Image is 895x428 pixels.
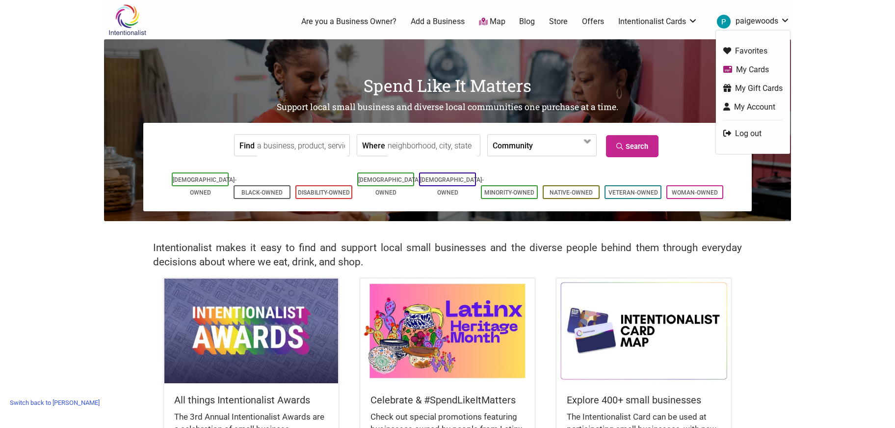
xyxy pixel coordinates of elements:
a: Native-Owned [550,189,593,196]
label: Where [362,135,385,156]
a: Veteran-Owned [608,189,658,196]
a: [DEMOGRAPHIC_DATA]-Owned [420,176,484,196]
a: Intentionalist Cards [618,16,698,27]
a: Map [479,16,505,28]
label: Find [239,135,255,156]
a: Minority-Owned [484,189,534,196]
img: Intentionalist [104,4,151,36]
a: paigewoods [712,13,790,30]
a: Search [606,135,658,157]
h1: Spend Like It Matters [104,74,791,97]
a: Black-Owned [241,189,283,196]
img: Latinx / Hispanic Heritage Month [361,279,534,383]
a: Switch back to [PERSON_NAME] [5,395,105,410]
a: Are you a Business Owner? [301,16,396,27]
h5: Explore 400+ small businesses [567,393,721,407]
input: neighborhood, city, state [388,135,477,157]
a: Favorites [723,45,783,57]
a: Disability-Owned [298,189,350,196]
a: Woman-Owned [672,189,718,196]
a: Store [549,16,568,27]
a: Offers [582,16,604,27]
a: Add a Business [411,16,465,27]
a: My Gift Cards [723,83,783,94]
h5: All things Intentionalist Awards [174,393,328,407]
h5: Celebrate & #SpendLikeItMatters [370,393,525,407]
a: [DEMOGRAPHIC_DATA]-Owned [173,176,237,196]
label: Community [493,135,533,156]
img: Intentionalist Awards [164,279,338,383]
h2: Support local small business and diverse local communities one purchase at a time. [104,101,791,114]
img: Intentionalist Card Map [557,279,731,383]
a: Blog [519,16,535,27]
input: a business, product, service [257,135,347,157]
a: My Cards [723,64,783,75]
a: Log out [723,128,783,139]
a: My Account [723,101,783,113]
a: [DEMOGRAPHIC_DATA]-Owned [358,176,422,196]
h2: Intentionalist makes it easy to find and support local small businesses and the diverse people be... [153,241,742,269]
